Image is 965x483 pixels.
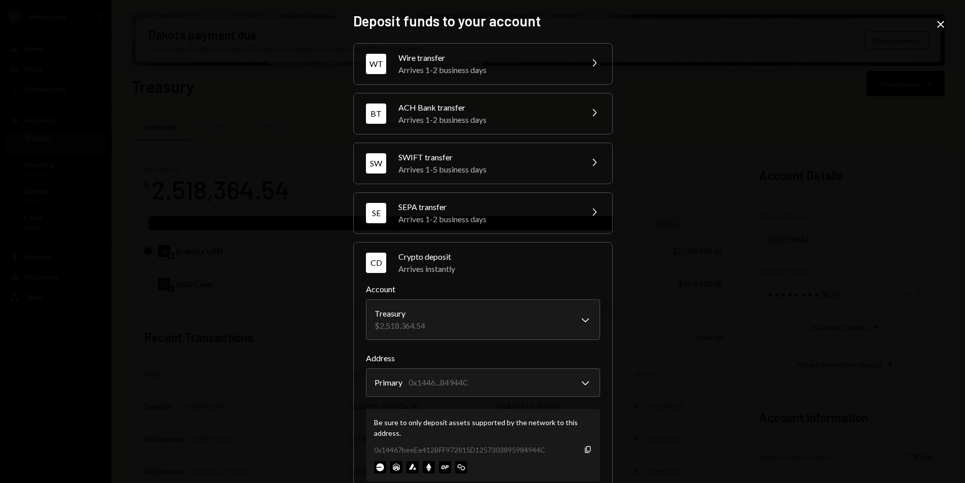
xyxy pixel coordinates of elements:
[398,251,600,263] div: Crypto deposit
[409,376,468,389] div: 0x1446...84944C
[398,201,576,213] div: SEPA transfer
[366,203,386,223] div: SE
[366,253,386,273] div: CD
[366,283,600,295] label: Account
[406,461,419,473] img: avalanche-mainnet
[366,352,600,364] label: Address
[366,368,600,397] button: Address
[354,93,612,134] button: BTACH Bank transferArrives 1-2 business days
[354,193,612,233] button: SESEPA transferArrives 1-2 business days
[390,461,402,473] img: arbitrum-mainnet
[353,11,612,31] h2: Deposit funds to your account
[398,263,600,275] div: Arrives instantly
[366,153,386,174] div: SW
[366,283,600,481] div: CDCrypto depositArrives instantly
[398,64,576,76] div: Arrives 1-2 business days
[366,299,600,340] button: Account
[398,52,576,64] div: Wire transfer
[398,114,576,126] div: Arrives 1-2 business days
[398,151,576,163] div: SWIFT transfer
[398,163,576,176] div: Arrives 1-5 business days
[366,54,386,74] div: WT
[374,417,592,438] div: Be sure to only deposit assets supported by the network to this address.
[423,461,435,473] img: ethereum-mainnet
[354,243,612,283] button: CDCrypto depositArrives instantly
[366,103,386,124] div: BT
[374,461,386,473] img: base-mainnet
[374,444,545,455] div: 0x14467beeEe412BFF972815D1257303895984944C
[455,461,467,473] img: polygon-mainnet
[398,213,576,225] div: Arrives 1-2 business days
[439,461,451,473] img: optimism-mainnet
[398,101,576,114] div: ACH Bank transfer
[354,44,612,84] button: WTWire transferArrives 1-2 business days
[354,143,612,184] button: SWSWIFT transferArrives 1-5 business days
